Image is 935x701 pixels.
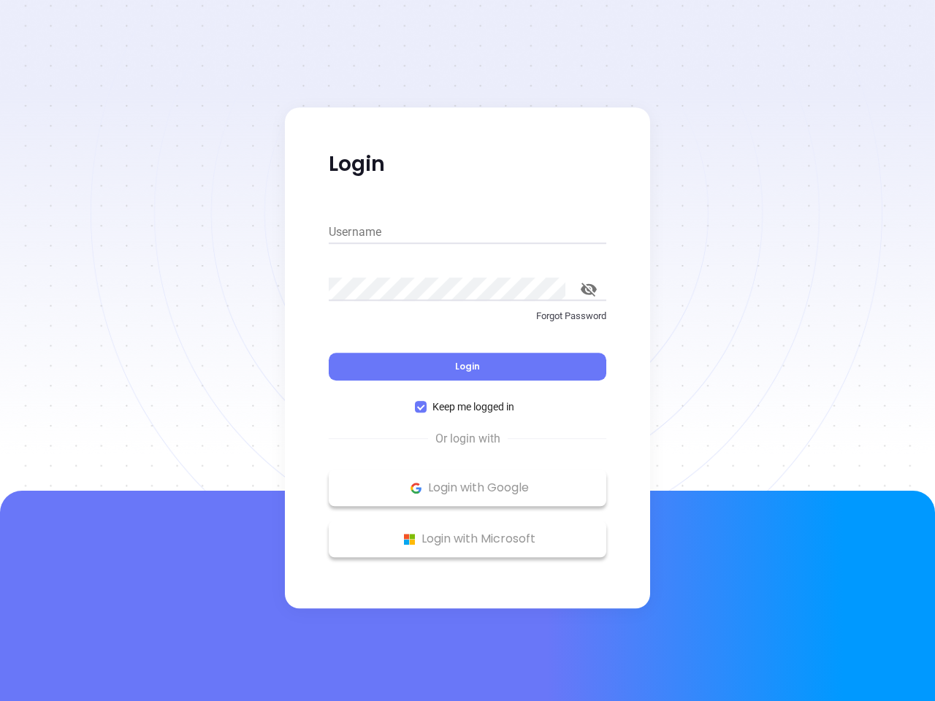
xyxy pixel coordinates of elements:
img: Google Logo [407,479,425,497]
button: Login [329,353,606,380]
span: Keep me logged in [427,399,520,415]
p: Login with Google [336,477,599,499]
span: Login [455,360,480,372]
button: toggle password visibility [571,272,606,307]
button: Microsoft Logo Login with Microsoft [329,521,606,557]
a: Forgot Password [329,309,606,335]
p: Login with Microsoft [336,528,599,550]
p: Forgot Password [329,309,606,323]
img: Microsoft Logo [400,530,419,548]
span: Or login with [428,430,508,448]
button: Google Logo Login with Google [329,470,606,506]
p: Login [329,151,606,177]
